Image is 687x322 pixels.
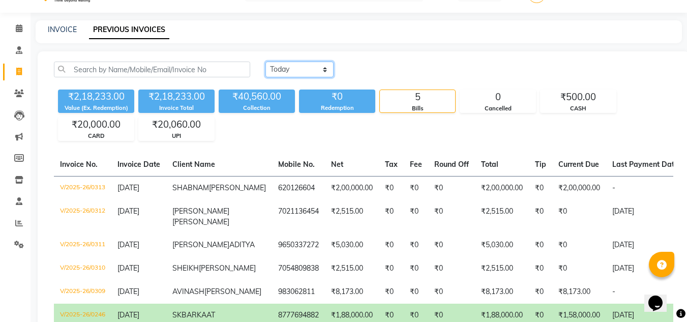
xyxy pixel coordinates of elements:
div: ₹40,560.00 [219,90,295,104]
td: ₹8,173.00 [475,280,529,304]
div: 5 [380,90,455,104]
td: ₹0 [428,176,475,200]
span: [DATE] [117,310,139,319]
span: Current Due [558,160,599,169]
span: [DATE] [117,287,139,296]
span: Tip [535,160,546,169]
span: ADITYA [229,240,255,249]
td: [DATE] [606,200,684,233]
span: [PERSON_NAME] [209,183,266,192]
div: Redemption [299,104,375,112]
span: Invoice Date [117,160,160,169]
div: ₹20,000.00 [58,118,134,132]
a: PREVIOUS INVOICES [89,21,169,39]
span: [DATE] [117,207,139,216]
td: ₹0 [379,280,404,304]
iframe: chat widget [644,281,677,312]
td: 620126604 [272,176,325,200]
td: ₹0 [379,200,404,233]
span: AVINASH [172,287,204,296]
span: Invoice No. [60,160,98,169]
td: ₹0 [552,257,606,280]
span: BARKAAT [182,310,215,319]
td: ₹5,030.00 [325,233,379,257]
span: SK [172,310,182,319]
td: ₹2,00,000.00 [325,176,379,200]
td: ₹0 [379,176,404,200]
td: ₹2,00,000.00 [552,176,606,200]
td: ₹0 [428,200,475,233]
td: V/2025-26/0312 [54,200,111,233]
td: ₹0 [404,200,428,233]
span: [PERSON_NAME] [199,264,256,273]
span: Fee [410,160,422,169]
span: Round Off [434,160,469,169]
td: ₹8,173.00 [552,280,606,304]
input: Search by Name/Mobile/Email/Invoice No [54,62,250,77]
div: UPI [139,132,214,140]
span: [PERSON_NAME] [204,287,261,296]
td: ₹0 [404,280,428,304]
span: [PERSON_NAME] [172,217,229,226]
td: 7054809838 [272,257,325,280]
td: V/2025-26/0310 [54,257,111,280]
td: ₹0 [428,280,475,304]
div: CARD [58,132,134,140]
span: Mobile No. [278,160,315,169]
td: 7021136454 [272,200,325,233]
span: [DATE] [117,264,139,273]
td: [DATE] [606,233,684,257]
td: 9650337272 [272,233,325,257]
div: ₹500.00 [541,90,616,104]
td: ₹0 [529,280,552,304]
td: ₹5,030.00 [475,233,529,257]
td: ₹0 [428,233,475,257]
td: [DATE] [606,257,684,280]
td: ₹0 [404,176,428,200]
div: ₹2,18,233.00 [58,90,134,104]
td: ₹0 [404,257,428,280]
span: [PERSON_NAME] [172,207,229,216]
td: ₹8,173.00 [325,280,379,304]
td: ₹2,515.00 [325,200,379,233]
span: Total [481,160,498,169]
td: ₹2,515.00 [475,200,529,233]
td: 983062811 [272,280,325,304]
span: Tax [385,160,398,169]
span: Net [331,160,343,169]
span: SHEIKH [172,264,199,273]
td: V/2025-26/0309 [54,280,111,304]
div: Invoice Total [138,104,215,112]
div: CASH [541,104,616,113]
div: Bills [380,104,455,113]
td: ₹0 [428,257,475,280]
td: ₹2,00,000.00 [475,176,529,200]
td: - [606,280,684,304]
td: ₹0 [404,233,428,257]
td: ₹0 [529,176,552,200]
div: 0 [460,90,535,104]
td: ₹0 [552,233,606,257]
div: ₹0 [299,90,375,104]
div: ₹20,060.00 [139,118,214,132]
span: Last Payment Date [612,160,678,169]
div: Value (Ex. Redemption) [58,104,134,112]
span: SHABNAM [172,183,209,192]
div: ₹2,18,233.00 [138,90,215,104]
td: ₹2,515.00 [475,257,529,280]
span: [PERSON_NAME] [172,240,229,249]
a: INVOICE [48,25,77,34]
span: [DATE] [117,240,139,249]
td: ₹0 [379,233,404,257]
td: ₹0 [529,233,552,257]
td: ₹2,515.00 [325,257,379,280]
td: V/2025-26/0311 [54,233,111,257]
div: Collection [219,104,295,112]
td: ₹0 [379,257,404,280]
td: ₹0 [529,257,552,280]
td: ₹0 [552,200,606,233]
td: ₹0 [529,200,552,233]
span: Client Name [172,160,215,169]
td: - [606,176,684,200]
td: V/2025-26/0313 [54,176,111,200]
